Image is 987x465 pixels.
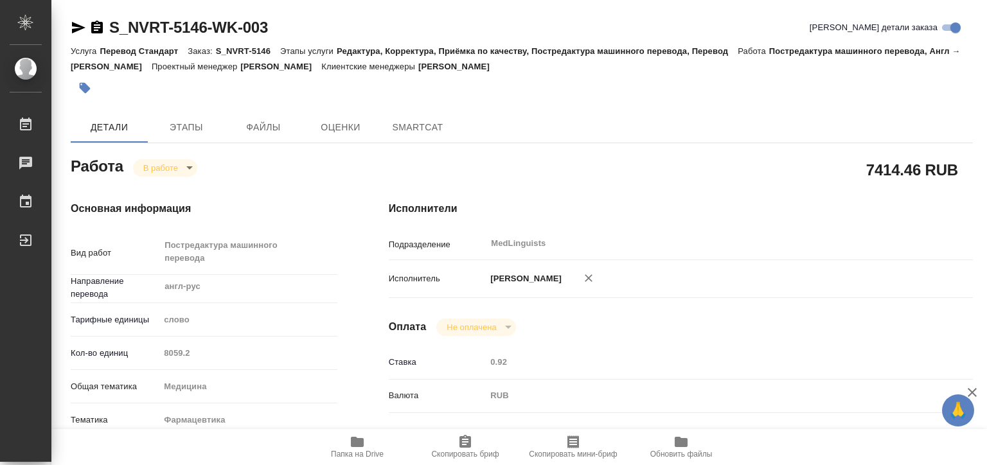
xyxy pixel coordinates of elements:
button: Скопировать ссылку [89,20,105,35]
p: Направление перевода [71,275,159,301]
p: Клиентские менеджеры [321,62,418,71]
p: Услуга [71,46,100,56]
p: Заказ: [188,46,215,56]
p: Валюта [389,389,486,402]
p: Перевод Стандарт [100,46,188,56]
div: слово [159,309,337,331]
button: 🙏 [942,394,974,426]
span: [PERSON_NAME] детали заказа [810,21,938,34]
span: Файлы [233,119,294,136]
button: В работе [139,162,182,173]
h4: Основная информация [71,201,337,216]
p: S_NVRT-5146 [216,46,280,56]
h4: Исполнители [389,201,973,216]
p: Ставка [389,356,486,369]
div: В работе [436,319,515,336]
p: Редактура, Корректура, Приёмка по качеству, Постредактура машинного перевода, Перевод [337,46,738,56]
button: Скопировать бриф [411,429,519,465]
p: Проектный менеджер [152,62,240,71]
button: Скопировать мини-бриф [519,429,627,465]
input: Пустое поле [159,344,337,362]
button: Папка на Drive [303,429,411,465]
a: S_NVRT-5146-WK-003 [109,19,268,36]
span: Детали [78,119,140,136]
p: Тарифные единицы [71,313,159,326]
h2: 7414.46 RUB [866,159,958,180]
span: Скопировать бриф [431,450,499,459]
h2: Работа [71,154,123,177]
p: [PERSON_NAME] [240,62,321,71]
button: Добавить тэг [71,74,99,102]
div: В работе [133,159,197,177]
div: Медицина [159,376,337,398]
p: Тематика [71,414,159,426]
p: [PERSON_NAME] [486,272,562,285]
span: Папка на Drive [331,450,384,459]
span: Обновить файлы [650,450,713,459]
p: [PERSON_NAME] [418,62,499,71]
span: Этапы [156,119,217,136]
p: Кол-во единиц [71,347,159,360]
div: Фармацевтика [159,409,337,431]
p: Исполнитель [389,272,486,285]
span: 🙏 [947,397,969,424]
button: Не оплачена [443,322,500,333]
p: Общая тематика [71,380,159,393]
h4: Оплата [389,319,427,335]
button: Удалить исполнителя [574,264,603,292]
button: Скопировать ссылку для ЯМессенджера [71,20,86,35]
div: RUB [486,385,924,407]
p: Подразделение [389,238,486,251]
p: Работа [738,46,769,56]
span: Скопировать мини-бриф [529,450,617,459]
button: Обновить файлы [627,429,735,465]
span: SmartCat [387,119,449,136]
p: Этапы услуги [280,46,337,56]
span: Оценки [310,119,371,136]
input: Пустое поле [486,353,924,371]
p: Вид работ [71,247,159,259]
